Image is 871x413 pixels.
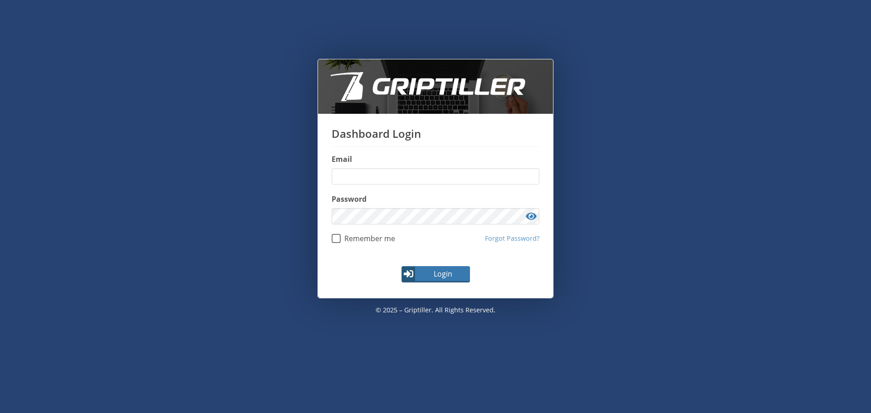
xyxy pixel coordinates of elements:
[416,268,469,279] span: Login
[318,298,553,322] p: © 2025 – Griptiller. All rights reserved.
[332,154,539,165] label: Email
[332,127,539,147] h1: Dashboard Login
[341,234,395,243] span: Remember me
[332,194,539,204] label: Password
[485,233,539,243] a: Forgot Password?
[401,266,470,282] button: Login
